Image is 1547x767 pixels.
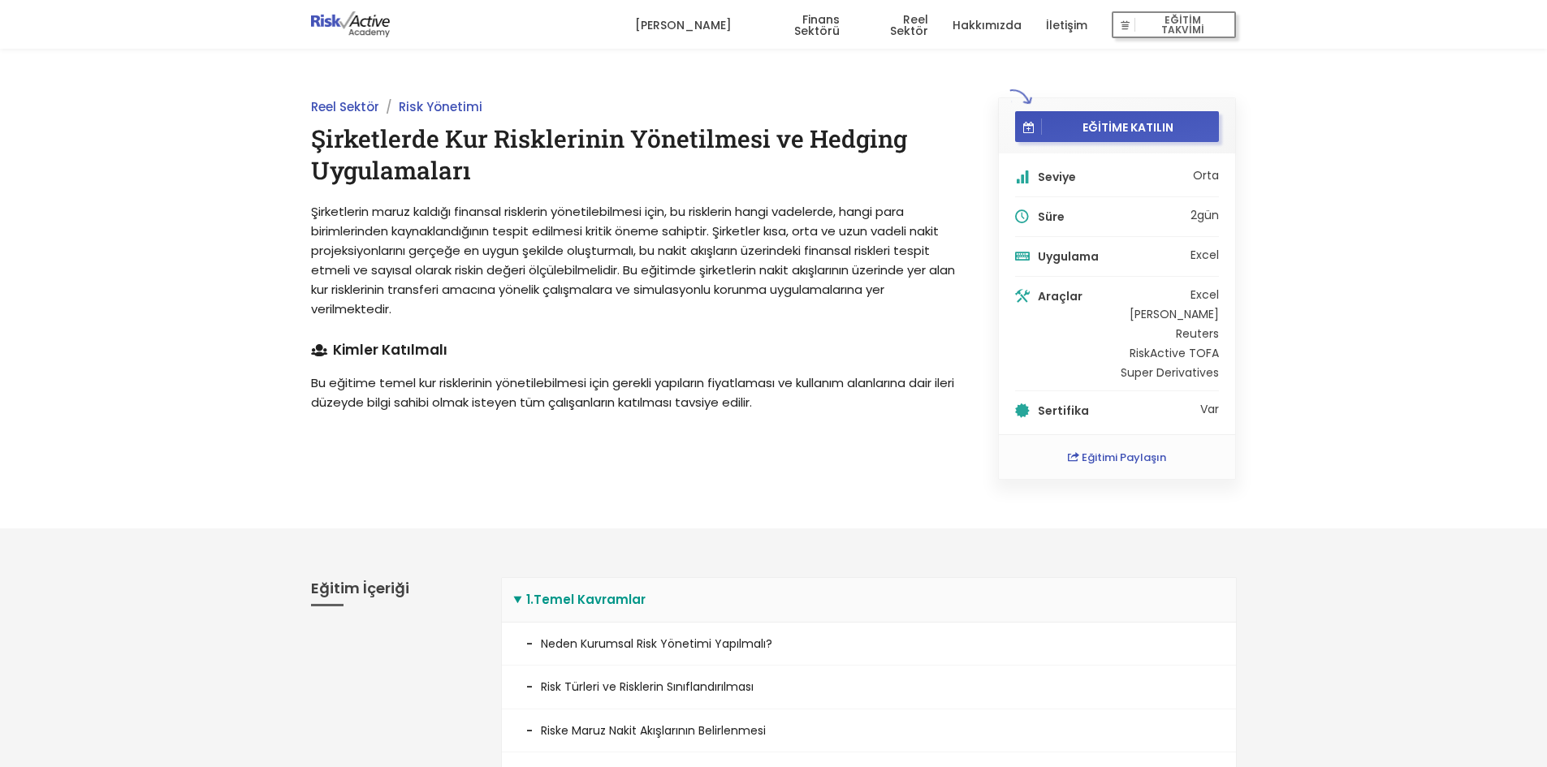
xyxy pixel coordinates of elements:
[311,98,379,115] a: Reel Sektör
[1042,119,1214,134] span: EĞİTİME KATILIN
[1038,405,1197,416] h5: Sertifika
[864,1,928,50] a: Reel Sektör
[1015,403,1220,418] li: Var
[756,1,840,50] a: Finans Sektörü
[502,578,1236,623] summary: 1.Temel Kavramlar
[1046,1,1087,50] a: İletişim
[1121,328,1219,339] li: Reuters
[311,203,955,317] span: Şirketlerin maruz kaldığı finansal risklerin yönetilebilmesi için, bu risklerin hangi vadelerde, ...
[399,98,482,115] a: Risk Yönetimi
[1112,11,1236,39] button: EĞİTİM TAKVİMİ
[1038,211,1187,222] h5: Süre
[1190,249,1219,261] li: Excel
[1112,1,1236,50] a: EĞİTİM TAKVİMİ
[1121,308,1219,320] li: [PERSON_NAME]
[1121,347,1219,359] li: RiskActive TOFA
[1015,170,1220,197] li: Orta
[1015,111,1220,142] button: EĞİTİME KATILIN
[311,11,391,37] img: logo-dark.png
[502,623,1236,666] li: Neden Kurumsal Risk Yönetimi Yapılmalı?
[502,666,1236,709] li: Risk Türleri ve Risklerin Sınıflandırılması
[1038,171,1190,183] h5: Seviye
[1038,291,1117,302] h5: Araçlar
[311,343,961,357] h4: Kimler Katılmalı
[953,1,1022,50] a: Hakkımızda
[1038,251,1187,262] h5: Uygulama
[311,123,961,186] h1: Şirketlerde Kur Risklerinin Yönetilmesi ve Hedging Uygulamaları
[311,577,477,606] h3: Eğitim İçeriği
[1135,14,1229,37] span: EĞİTİM TAKVİMİ
[635,1,732,50] a: [PERSON_NAME]
[1015,209,1220,237] li: 2 gün
[1121,289,1219,300] li: Excel
[1068,450,1166,465] a: Eğitimi Paylaşın
[311,373,961,412] p: Bu eğitime temel kur risklerinin yönetilebilmesi için gerekli yapıların fiyatlaması ve kullanım a...
[1121,367,1219,378] li: Super Derivatives
[502,709,1236,752] li: Riske Maruz Nakit Akışlarının Belirlenmesi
